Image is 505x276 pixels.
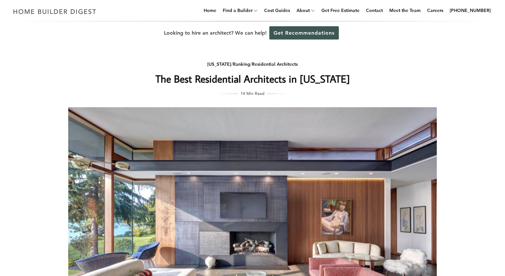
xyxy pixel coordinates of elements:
[124,71,381,86] h1: The Best Residential Architects in [US_STATE]
[10,5,99,18] img: Home Builder Digest
[233,61,250,67] a: Ranking
[207,61,231,67] a: [US_STATE]
[241,90,264,97] span: 14 Min Read
[269,26,339,40] a: Get Recommendations
[252,61,298,67] a: Residential Architects
[124,60,381,68] div: / /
